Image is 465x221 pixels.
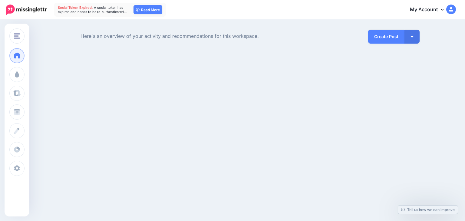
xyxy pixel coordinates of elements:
a: Tell us how we can improve [398,206,458,214]
a: My Account [404,2,456,17]
a: Read More [134,5,162,14]
span: A social token has expired and needs to be re-authenticated… [58,5,127,14]
span: Here's an overview of your activity and recommendations for this workspace. [81,32,304,40]
img: arrow-down-white.png [411,36,414,38]
img: menu.png [14,33,20,39]
img: Missinglettr [6,5,47,15]
a: Create Post [368,30,404,44]
span: Social Token Expired. [58,5,93,10]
